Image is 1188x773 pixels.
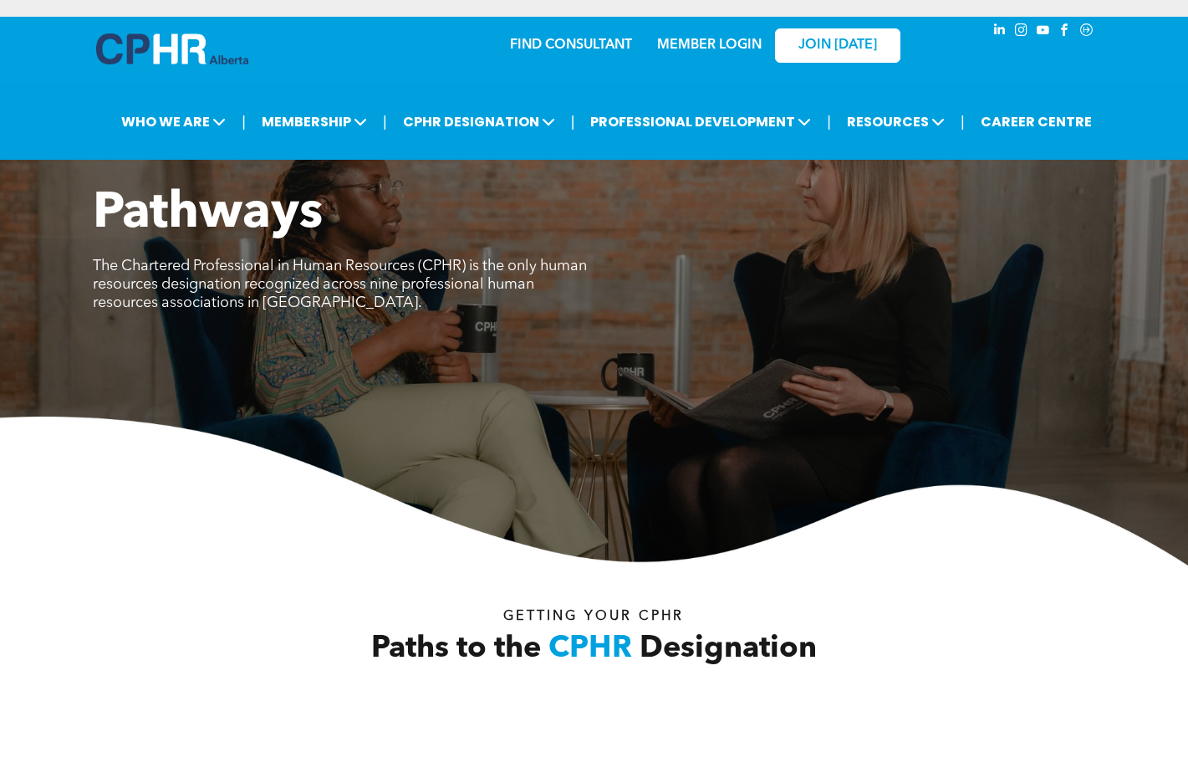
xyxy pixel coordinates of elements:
[775,28,900,63] a: JOIN [DATE]
[976,106,1097,137] a: CAREER CENTRE
[1078,21,1096,44] a: Social network
[398,106,560,137] span: CPHR DESIGNATION
[1056,21,1074,44] a: facebook
[116,106,231,137] span: WHO WE ARE
[991,21,1009,44] a: linkedin
[510,38,632,52] a: FIND CONSULTANT
[93,259,587,310] span: The Chartered Professional in Human Resources (CPHR) is the only human resources designation reco...
[961,105,965,139] li: |
[842,106,950,137] span: RESOURCES
[548,634,632,664] span: CPHR
[383,105,387,139] li: |
[257,106,372,137] span: MEMBERSHIP
[1034,21,1053,44] a: youtube
[371,634,541,664] span: Paths to the
[93,189,323,239] span: Pathways
[827,105,831,139] li: |
[585,106,816,137] span: PROFESSIONAL DEVELOPMENT
[242,105,246,139] li: |
[1012,21,1031,44] a: instagram
[96,33,248,64] img: A blue and white logo for cp alberta
[640,634,817,664] span: Designation
[798,38,877,54] span: JOIN [DATE]
[503,610,684,623] span: Getting your Cphr
[571,105,575,139] li: |
[657,38,762,52] a: MEMBER LOGIN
